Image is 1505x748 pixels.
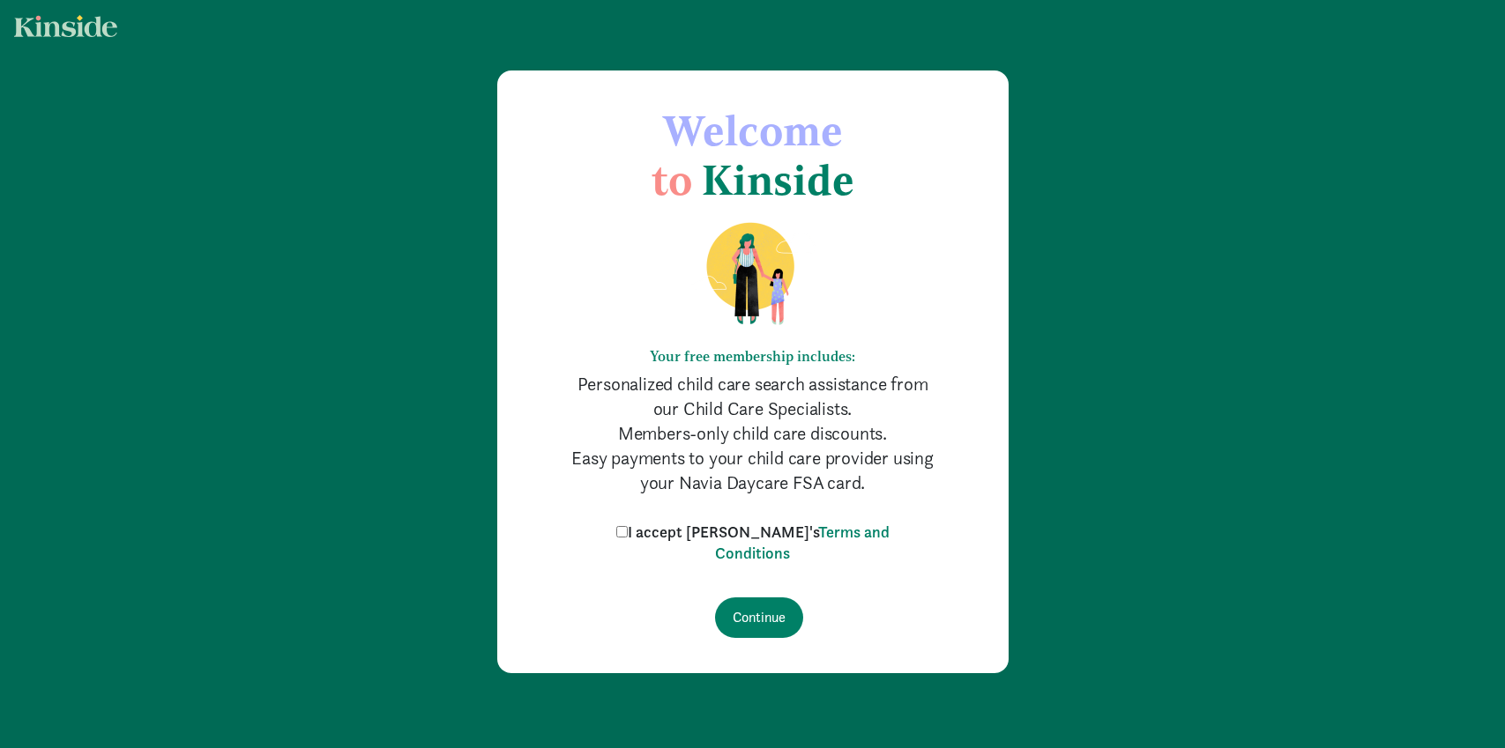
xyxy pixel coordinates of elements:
h6: Your free membership includes: [568,348,938,365]
input: I accept [PERSON_NAME]'sTerms and Conditions [616,526,628,537]
span: Welcome [663,105,843,156]
p: Easy payments to your child care provider using your Navia Daycare FSA card. [568,446,938,495]
p: Personalized child care search assistance from our Child Care Specialists. [568,372,938,421]
span: Kinside [702,154,854,205]
a: Terms and Conditions [715,522,890,563]
input: Continue [715,597,803,638]
img: illustration-mom-daughter.png [685,221,820,327]
p: Members-only child care discounts. [568,421,938,446]
label: I accept [PERSON_NAME]'s [612,522,894,564]
span: to [652,154,692,205]
img: light.svg [14,15,117,37]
